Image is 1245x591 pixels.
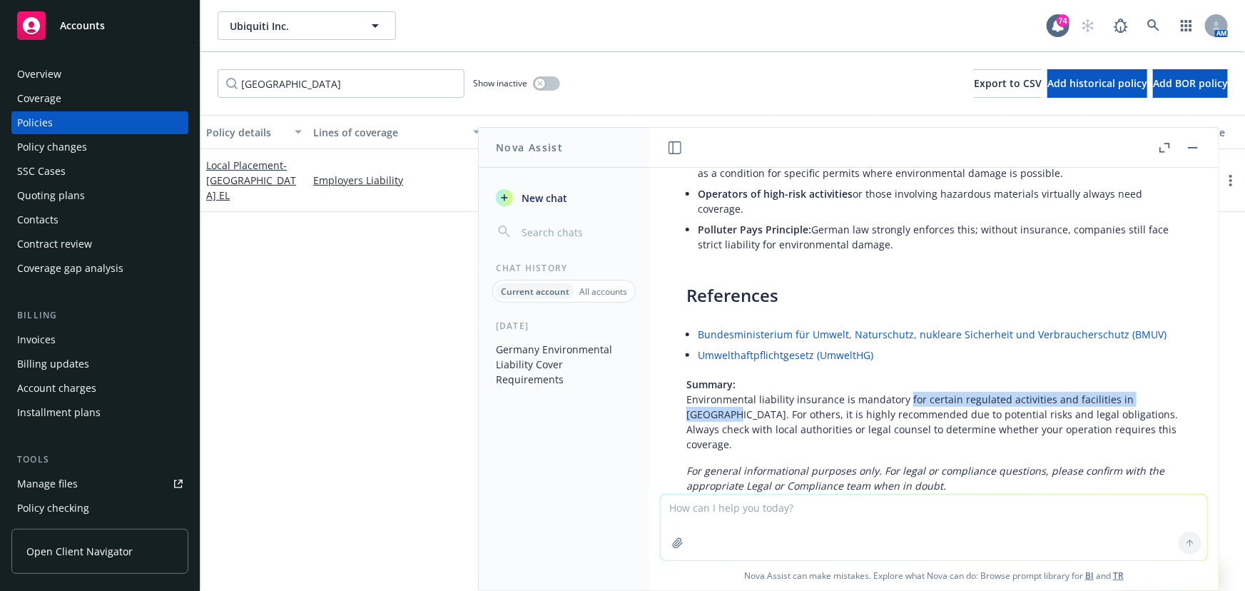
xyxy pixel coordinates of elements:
span: - [GEOGRAPHIC_DATA] EL [206,158,296,202]
div: Lines of coverage [313,125,464,140]
div: Tools [11,453,188,467]
a: Installment plans [11,401,188,424]
em: For general informational purposes only. For legal or compliance questions, please confirm with t... [686,464,1164,492]
button: Lines of coverage [308,115,486,149]
button: Market details [629,115,771,149]
span: Nova Assist can make mistakes. Explore what Nova can do: Browse prompt library for and [655,561,1213,590]
a: Report a Bug [1107,11,1135,40]
a: Policy changes [11,136,188,158]
a: Contacts [11,208,188,231]
div: Effective date [777,125,857,140]
div: Installment plans [17,401,101,424]
a: Bundesministerium für Umwelt, Naturschutz, nukleare Sicherheit und Verbraucherschutz (BMUV) [698,328,1167,341]
span: Accounts [60,20,105,31]
a: Employers Liability [313,173,480,188]
span: Ubiquiti Inc. [230,19,353,34]
div: Account charges [17,377,96,400]
div: Billing [11,308,188,323]
a: Switch app [1172,11,1201,40]
a: Accounts [11,6,188,46]
div: Market details [634,125,750,140]
span: Open Client Navigator [26,544,133,559]
button: Add BOR policy [1153,69,1228,98]
a: Overview [11,63,188,86]
p: Environmental liability insurance is mandatory for certain regulated activities and facilities in... [686,377,1182,452]
a: Start snowing [1074,11,1102,40]
span: References [686,283,778,307]
span: Add historical policy [1047,76,1147,90]
span: Add BOR policy [1153,76,1228,90]
div: Quoting plans [17,184,85,207]
button: Add historical policy [1047,69,1147,98]
div: SSC Cases [17,160,66,183]
span: Export to CSV [974,76,1042,90]
button: New chat [490,185,638,211]
a: Policy checking [11,497,188,520]
h1: Nova Assist [496,140,563,155]
p: Current account [501,286,569,298]
div: Chat History [479,262,649,274]
div: [DATE] [479,320,649,332]
input: Filter by keyword... [218,69,464,98]
button: Policy details [200,115,308,149]
span: Summary: [686,378,736,391]
a: Coverage [11,87,188,110]
div: Contract review [17,233,92,256]
div: Coverage [17,87,61,110]
a: Search [1139,11,1168,40]
div: Coverage gap analysis [17,257,123,280]
li: German law strongly enforces this; without insurance, companies still face strict liability for e... [698,219,1182,255]
span: New chat [519,191,567,206]
div: Stage [1198,125,1242,140]
a: Contract review [11,233,188,256]
span: Operators of high-risk activities [698,187,853,201]
div: Overview [17,63,61,86]
button: Effective date [771,115,878,149]
a: Policies [11,111,188,134]
div: Billing method [1091,125,1171,140]
div: Premium [1005,125,1064,140]
p: All accounts [579,286,627,298]
button: Germany Environmental Liability Cover Requirements [490,338,638,391]
input: Search chats [519,222,632,242]
a: Invoices [11,328,188,351]
div: Manage files [17,473,78,495]
a: more [1222,172,1239,189]
div: Policy number [492,125,607,140]
span: Show inactive [473,77,527,89]
div: Policy details [206,125,286,140]
div: Billing updates [17,353,89,375]
a: Account charges [11,377,188,400]
button: Billing method [1085,115,1192,149]
a: TR [1113,570,1124,582]
div: Invoices [17,328,56,351]
button: Expiration date [878,115,1000,149]
button: Export to CSV [974,69,1042,98]
a: SSC Cases [11,160,188,183]
button: Ubiquiti Inc. [218,11,396,40]
div: Policy checking [17,497,89,520]
a: Umwelthaftpflichtgesetz (UmweltHG) [698,348,873,362]
li: or those involving hazardous materials virtually always need coverage. [698,183,1182,219]
div: Policy changes [17,136,87,158]
a: Manage files [11,473,188,495]
div: Policies [17,111,53,134]
a: Local Placement [206,158,296,202]
span: Polluter Pays Principle: [698,223,811,236]
a: Quoting plans [11,184,188,207]
button: Premium [1000,115,1085,149]
a: Coverage gap analysis [11,257,188,280]
div: Expiration date [884,125,978,140]
a: BI [1085,570,1094,582]
div: 74 [1057,14,1069,27]
a: Billing updates [11,353,188,375]
button: Policy number [486,115,629,149]
div: Contacts [17,208,59,231]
